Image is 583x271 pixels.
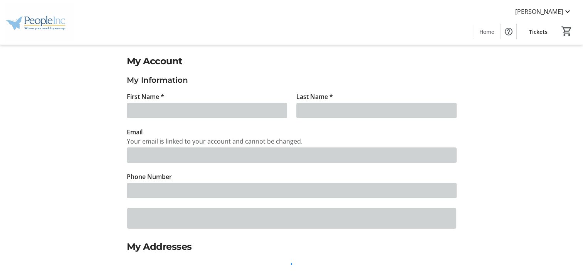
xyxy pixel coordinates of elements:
h2: My Account [127,54,457,68]
h3: My Information [127,74,457,86]
a: Tickets [523,25,554,39]
img: People Inc.'s Logo [5,3,73,42]
span: [PERSON_NAME] [515,7,563,16]
span: Home [479,28,494,36]
h2: My Addresses [127,240,457,254]
label: Last Name * [296,92,333,101]
div: Your email is linked to your account and cannot be changed. [127,137,457,146]
button: Cart [560,24,574,38]
label: Phone Number [127,172,172,181]
button: Help [501,24,516,39]
button: [PERSON_NAME] [509,5,578,18]
label: First Name * [127,92,164,101]
label: Email [127,127,143,137]
span: Tickets [529,28,548,36]
a: Home [473,25,501,39]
